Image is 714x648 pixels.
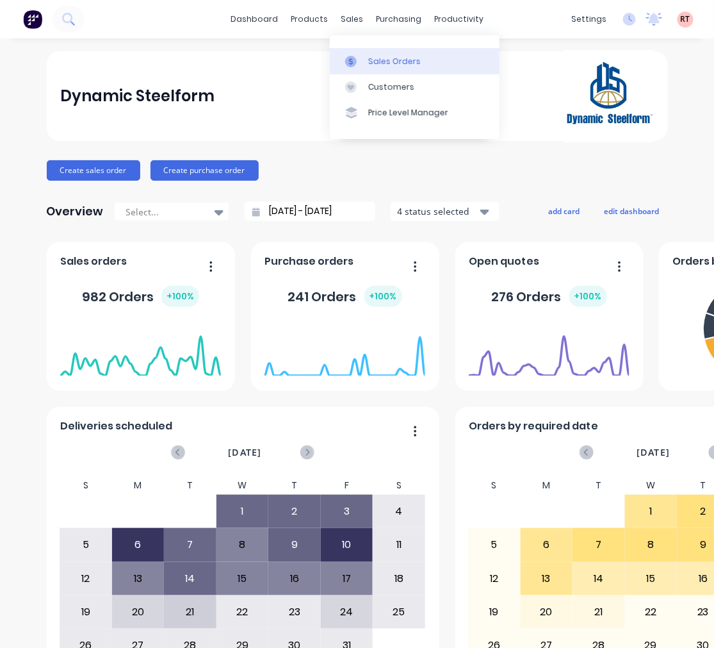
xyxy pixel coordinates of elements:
div: 15 [626,563,677,595]
div: S [468,476,521,495]
div: 6 [521,529,572,561]
div: 20 [521,596,572,628]
div: Customers [368,81,414,93]
div: M [112,476,165,495]
span: Open quotes [469,254,539,269]
img: Factory [23,10,42,29]
div: + 100 % [161,286,199,307]
div: products [284,10,334,29]
div: + 100 % [364,286,402,307]
button: add card [540,203,588,219]
span: RT [681,13,690,25]
div: T [572,476,625,495]
div: 15 [217,563,268,595]
div: 14 [165,563,216,595]
div: Dynamic Steelform [60,83,215,109]
div: W [216,476,269,495]
div: Price Level Manager [368,107,448,119]
div: 19 [469,596,520,628]
div: 20 [113,596,164,628]
button: 4 status selected [391,202,499,221]
div: 24 [321,596,373,628]
div: settings [565,10,613,29]
div: purchasing [369,10,428,29]
div: Overview [47,199,104,224]
span: [DATE] [228,445,261,460]
div: 13 [521,563,572,595]
div: 19 [60,596,111,628]
div: 10 [321,529,373,561]
div: 4 [373,495,425,528]
img: Dynamic Steelform [564,50,654,142]
div: sales [334,10,369,29]
button: Create purchase order [150,160,259,181]
div: 1 [626,495,677,528]
span: [DATE] [637,445,670,460]
div: 241 Orders [288,286,402,307]
div: 16 [269,563,320,595]
div: 6 [113,529,164,561]
div: 982 Orders [82,286,199,307]
div: 12 [469,563,520,595]
div: 1 [217,495,268,528]
div: 13 [113,563,164,595]
div: 12 [60,563,111,595]
div: + 100 % [569,286,607,307]
div: T [268,476,321,495]
button: edit dashboard [596,203,668,219]
div: W [625,476,677,495]
span: Purchase orders [264,254,353,269]
div: 7 [165,529,216,561]
div: 4 status selected [398,204,478,218]
a: Customers [330,74,499,100]
div: 9 [269,529,320,561]
div: 18 [373,563,425,595]
div: 7 [573,529,624,561]
a: dashboard [224,10,284,29]
div: M [521,476,573,495]
div: Sales Orders [368,56,421,67]
div: 5 [469,529,520,561]
div: 11 [373,529,425,561]
div: S [60,476,112,495]
div: T [164,476,216,495]
div: 8 [626,529,677,561]
div: 276 Orders [492,286,607,307]
div: 21 [573,596,624,628]
div: 22 [217,596,268,628]
div: 23 [269,596,320,628]
div: F [321,476,373,495]
div: 8 [217,529,268,561]
span: Deliveries scheduled [60,419,172,434]
div: 3 [321,495,373,528]
a: Sales Orders [330,48,499,74]
div: 17 [321,563,373,595]
a: Price Level Manager [330,100,499,126]
div: 14 [573,563,624,595]
div: 21 [165,596,216,628]
div: 2 [269,495,320,528]
div: S [373,476,425,495]
div: 25 [373,596,425,628]
div: 22 [626,596,677,628]
div: 5 [60,529,111,561]
div: productivity [428,10,490,29]
button: Create sales order [47,160,140,181]
span: Sales orders [60,254,127,269]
